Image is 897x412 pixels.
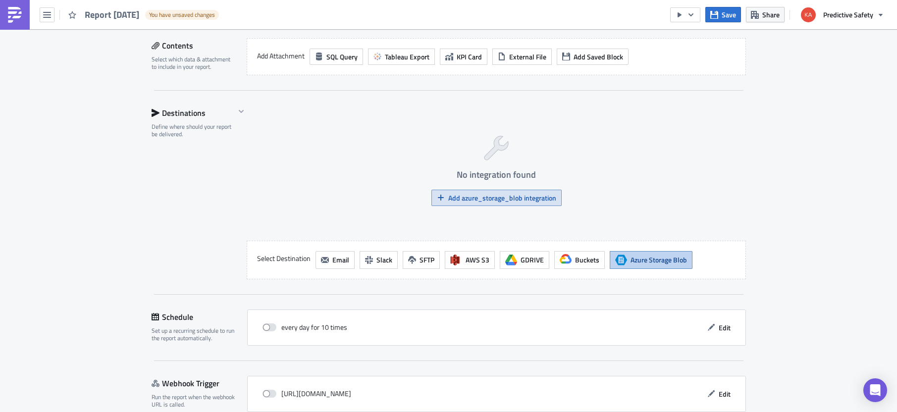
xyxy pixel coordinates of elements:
[610,251,692,269] button: Azure Storage BlobAzure Storage Blob
[574,51,623,62] span: Add Saved Block
[557,49,629,65] button: Add Saved Block
[152,327,241,342] div: Set up a recurring schedule to run the report automatically.
[554,251,605,269] button: Buckets
[152,376,247,391] div: Webhook Trigger
[615,254,627,266] span: Azure Storage Blob
[316,251,355,269] button: Email
[448,193,556,203] span: Add azure_storage_blob integration
[722,9,736,20] span: Save
[575,255,599,265] span: Buckets
[795,4,890,26] button: Predictive Safety
[360,251,398,269] button: Slack
[152,38,235,53] div: Contents
[445,251,495,269] button: AWS S3
[85,9,140,20] span: Report [DATE]
[403,251,440,269] button: SFTP
[368,49,435,65] button: Tableau Export
[492,49,552,65] button: External File
[457,51,482,62] span: KPI Card
[702,386,736,402] button: Edit
[762,9,780,20] span: Share
[152,309,247,324] div: Schedule
[466,255,489,265] span: AWS S3
[310,49,363,65] button: SQL Query
[431,190,562,206] button: Add azure_storage_blob integration
[705,7,741,22] button: Save
[263,386,351,401] div: [URL][DOMAIN_NAME]
[152,55,235,71] div: Select which data & attachment to include in your report.
[326,51,358,62] span: SQL Query
[800,6,817,23] img: Avatar
[719,322,731,333] span: Edit
[823,9,873,20] span: Predictive Safety
[509,51,546,62] span: External File
[385,51,429,62] span: Tableau Export
[235,105,247,117] button: Hide content
[152,393,241,409] div: Run the report when the webhook URL is called.
[332,255,349,265] span: Email
[719,389,731,399] span: Edit
[863,378,887,402] div: Open Intercom Messenger
[376,255,392,265] span: Slack
[521,255,544,265] span: GDRIVE
[149,11,215,19] span: You have unsaved changes
[263,320,347,335] div: every day for 10 times
[420,255,434,265] span: SFTP
[152,105,235,120] div: Destinations
[257,251,311,266] label: Select Destination
[7,7,23,23] img: PushMetrics
[257,49,305,63] label: Add Attachment
[702,320,736,335] button: Edit
[457,170,536,180] h4: No integration found
[152,123,235,138] div: Define where should your report be delivered.
[500,251,549,269] button: GDRIVE
[631,255,687,265] span: Azure Storage Blob
[440,49,487,65] button: KPI Card
[746,7,785,22] button: Share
